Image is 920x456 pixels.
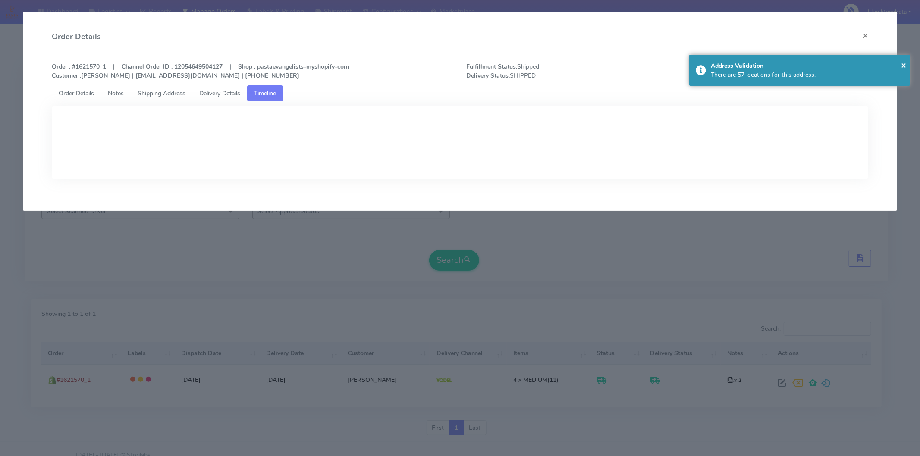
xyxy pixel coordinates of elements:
[466,62,517,71] strong: Fulfillment Status:
[254,89,276,97] span: Timeline
[52,31,101,43] h4: Order Details
[138,89,185,97] span: Shipping Address
[711,70,904,79] div: There are 57 locations for this address.
[59,89,94,97] span: Order Details
[901,59,906,71] span: ×
[199,89,240,97] span: Delivery Details
[52,62,349,80] strong: Order : #1621570_1 | Channel Order ID : 12054649504127 | Shop : pastaevangelists-myshopify-com [P...
[711,61,904,70] div: Address Validation
[466,72,510,80] strong: Delivery Status:
[901,59,906,72] button: Close
[108,89,124,97] span: Notes
[460,62,667,80] span: Shipped SHIPPED
[52,85,868,101] ul: Tabs
[52,72,81,80] strong: Customer :
[856,24,875,47] button: Close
